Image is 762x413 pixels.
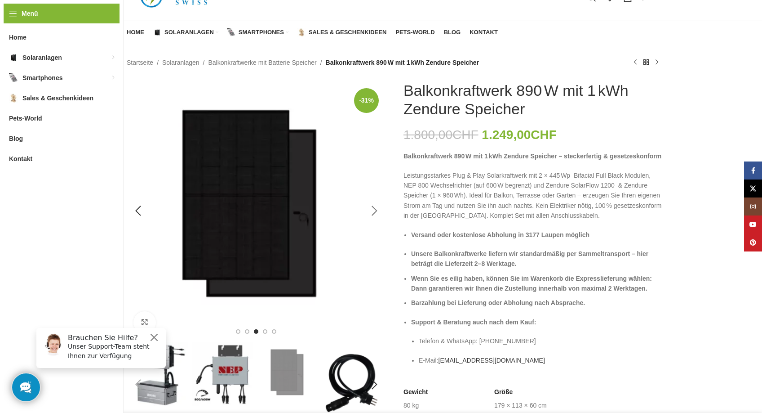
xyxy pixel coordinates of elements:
a: Blog [444,23,461,41]
div: Previous slide [127,373,149,396]
p: E-Mail: [419,355,662,365]
strong: Balkonkraftwerk 890 W mit 1 kWh Zendure Speicher – steckerfertig & gesetzeskonform [403,153,661,160]
td: 179 × 113 × 60 cm [494,401,547,410]
div: 3 / 6 [126,81,386,341]
a: Vorheriges Produkt [630,57,641,68]
img: Balkonkraftwerk 890 W mit 1 kWh Zendure Speicher – Bild 3 [257,342,320,406]
span: Smartphones [239,29,284,36]
span: Balkonkraftwerk 890 W mit 1 kWh Zendure Speicher [326,58,479,67]
strong: Support & Beratung auch nach dem Kauf: [411,319,536,326]
span: Pets-World [9,110,42,126]
img: Sales & Geschenkideen [297,28,306,36]
li: Go to slide 5 [272,329,276,334]
a: Sales & Geschenkideen [297,23,386,41]
bdi: 1.249,00 [482,128,557,142]
a: Kontakt [470,23,498,41]
span: -31% [354,88,379,113]
p: Unser Support-Team steht Ihnen zur Verfügung [39,21,131,40]
img: Solaranlagen [153,28,161,36]
strong: Barzahlung bei Lieferung oder Abholung nach Absprache. [411,299,585,306]
a: Solaranlagen [162,58,199,67]
span: Smartphones [22,70,62,86]
li: Go to slide 3 [254,329,258,334]
img: 12-800-800 [127,81,385,341]
div: Next slide [363,373,385,396]
img: Smartphones [9,73,18,82]
span: Home [127,29,144,36]
span: Gewicht [403,388,428,397]
a: Balkonkraftwerke mit Batterie Speicher [208,58,316,67]
span: Solaranlagen [164,29,214,36]
a: YouTube Social Link [744,215,762,233]
span: Blog [9,130,23,147]
p: Telefon & WhatsApp: [PHONE_NUMBER] [419,336,662,346]
span: Pets-World [395,29,434,36]
h1: Balkonkraftwerk 890 W mit 1 kWh Zendure Speicher [403,81,662,118]
nav: Breadcrumb [127,58,479,67]
a: Pinterest Social Link [744,233,762,251]
span: Sales & Geschenkideen [309,29,386,36]
img: Balkonkraftwerk 890 W mit 1 kWh Zendure Speicher – Bild 2 [192,342,255,406]
div: Previous slide [127,200,149,222]
p: Leistungsstarkes Plug & Play Solarkraftwerk mit 2 × 445 Wp Bifacial Full Black Modulen, NEP 800 W... [403,171,662,221]
div: Hauptnavigation [122,23,502,41]
span: Solaranlagen [22,49,62,66]
li: Go to slide 4 [263,329,267,334]
div: Next slide [363,200,385,222]
a: Smartphones [227,23,288,41]
a: Pets-World [395,23,434,41]
span: Blog [444,29,461,36]
strong: Unsere Balkonkraftwerke liefern wir standardmäßig per Sammeltransport – hier beträgt die Lieferze... [411,250,648,267]
span: Menü [22,9,38,18]
span: Größe [494,388,513,397]
bdi: 1.800,00 [403,128,478,142]
span: Sales & Geschenkideen [22,90,93,106]
button: Close [120,11,130,22]
li: Go to slide 2 [245,329,249,334]
a: Home [127,23,144,41]
a: [EMAIL_ADDRESS][DOMAIN_NAME] [439,357,545,364]
a: Nächstes Produkt [651,57,662,68]
a: Facebook Social Link [744,162,762,180]
table: Produktdetails [403,388,662,410]
div: 3 / 6 [256,342,321,406]
img: Solaranlagen [9,53,18,62]
td: 80 kg [403,401,419,410]
a: Startseite [127,58,153,67]
li: Go to slide 1 [236,329,240,334]
img: Sales & Geschenkideen [9,94,18,103]
h6: Brauchen Sie Hilfe? [39,13,131,21]
img: Customer service [13,13,35,35]
a: X Social Link [744,180,762,198]
strong: Wenn Sie es eilig haben, können Sie im Warenkorb die Expresslieferung wählen: Dann garantieren wi... [411,275,652,292]
a: Solaranlagen [153,23,218,41]
div: 2 / 6 [191,342,256,406]
span: Kontakt [9,151,32,167]
strong: Versand oder kostenlose Abholung in 3177 Laupen möglich [411,231,589,238]
a: Instagram Social Link [744,198,762,215]
span: CHF [452,128,478,142]
span: Home [9,29,27,45]
span: CHF [531,128,557,142]
span: Kontakt [470,29,498,36]
img: Smartphones [227,28,235,36]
